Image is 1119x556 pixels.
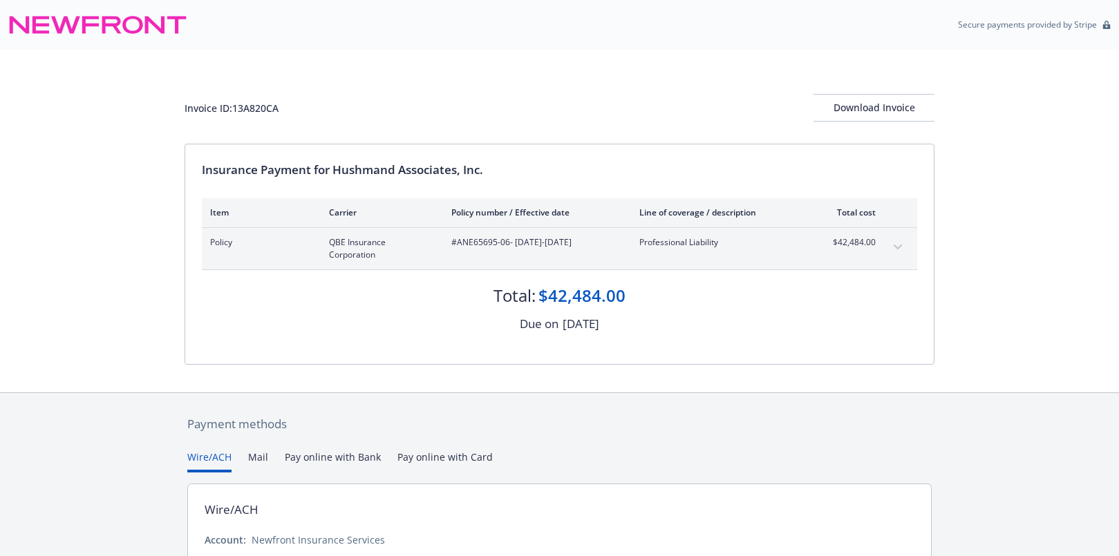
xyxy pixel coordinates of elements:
div: Account: [205,533,246,547]
span: $42,484.00 [824,236,876,249]
button: Pay online with Bank [285,450,381,472]
button: Pay online with Card [397,450,493,472]
div: Item [210,207,307,218]
button: Download Invoice [814,94,934,122]
div: Download Invoice [814,95,934,121]
div: Total cost [824,207,876,218]
div: [DATE] [563,315,599,333]
div: PolicyQBE Insurance Corporation#ANE65695-06- [DATE]-[DATE]Professional Liability$42,484.00expand ... [202,228,917,269]
div: Insurance Payment for Hushmand Associates, Inc. [202,161,917,179]
span: Policy [210,236,307,249]
div: Newfront Insurance Services [252,533,385,547]
div: Wire/ACH [205,501,258,519]
div: Due on [520,315,558,333]
div: Line of coverage / description [639,207,802,218]
div: Policy number / Effective date [451,207,617,218]
span: #ANE65695-06 - [DATE]-[DATE] [451,236,617,249]
span: QBE Insurance Corporation [329,236,429,261]
button: expand content [887,236,909,258]
div: Payment methods [187,415,932,433]
button: Wire/ACH [187,450,232,472]
span: Professional Liability [639,236,802,249]
p: Secure payments provided by Stripe [958,19,1097,30]
div: $42,484.00 [538,284,626,307]
div: Carrier [329,207,429,218]
div: Invoice ID: 13A820CA [185,101,279,115]
div: Total: [493,284,536,307]
button: Mail [248,450,268,472]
